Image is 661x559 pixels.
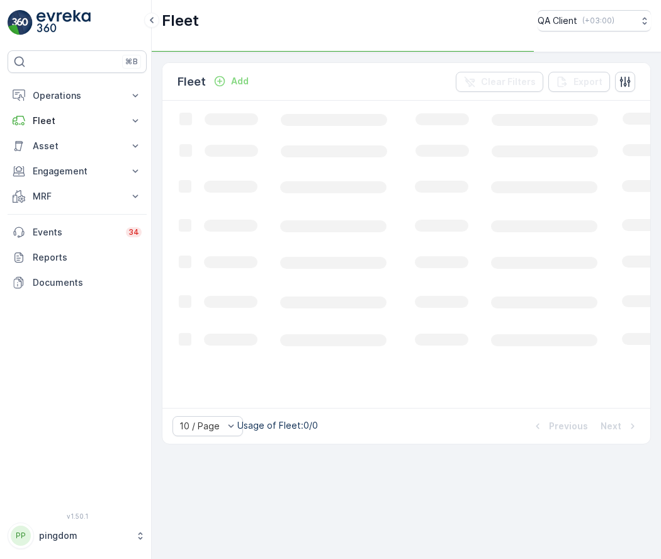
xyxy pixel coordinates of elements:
[8,512,147,520] span: v 1.50.1
[33,140,121,152] p: Asset
[548,72,610,92] button: Export
[237,419,318,432] p: Usage of Fleet : 0/0
[37,10,91,35] img: logo_light-DOdMpM7g.png
[573,76,602,88] p: Export
[33,226,118,239] p: Events
[538,10,651,31] button: QA Client(+03:00)
[530,419,589,434] button: Previous
[481,76,536,88] p: Clear Filters
[33,276,142,289] p: Documents
[33,190,121,203] p: MRF
[8,245,147,270] a: Reports
[33,165,121,178] p: Engagement
[538,14,577,27] p: QA Client
[162,11,199,31] p: Fleet
[128,227,139,237] p: 34
[231,75,249,88] p: Add
[33,251,142,264] p: Reports
[8,83,147,108] button: Operations
[599,419,640,434] button: Next
[582,16,614,26] p: ( +03:00 )
[549,420,588,432] p: Previous
[208,74,254,89] button: Add
[33,89,121,102] p: Operations
[456,72,543,92] button: Clear Filters
[39,529,129,542] p: pingdom
[33,115,121,127] p: Fleet
[125,57,138,67] p: ⌘B
[8,133,147,159] button: Asset
[8,10,33,35] img: logo
[8,220,147,245] a: Events34
[601,420,621,432] p: Next
[8,184,147,209] button: MRF
[8,522,147,549] button: PPpingdom
[8,159,147,184] button: Engagement
[178,73,206,91] p: Fleet
[8,108,147,133] button: Fleet
[11,526,31,546] div: PP
[8,270,147,295] a: Documents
